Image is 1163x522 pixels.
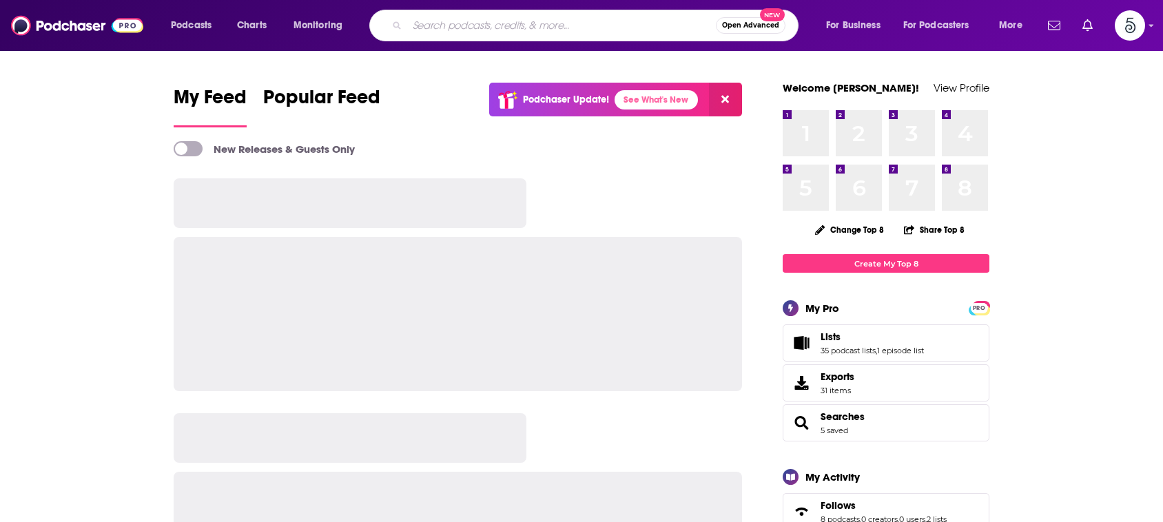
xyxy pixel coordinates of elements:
[821,386,854,395] span: 31 items
[174,85,247,117] span: My Feed
[783,364,989,401] a: Exports
[788,373,815,393] span: Exports
[171,16,212,35] span: Podcasts
[821,426,848,435] a: 5 saved
[783,81,919,94] a: Welcome [PERSON_NAME]!
[1115,10,1145,41] span: Logged in as Spiral5-G2
[999,16,1022,35] span: More
[716,17,785,34] button: Open AdvancedNew
[788,502,815,521] a: Follows
[788,333,815,353] a: Lists
[934,81,989,94] a: View Profile
[161,14,229,36] button: open menu
[174,141,355,156] a: New Releases & Guests Only
[805,470,860,483] div: My Activity
[783,254,989,273] a: Create My Top 8
[1077,14,1098,37] a: Show notifications dropdown
[971,302,987,313] a: PRO
[284,14,360,36] button: open menu
[11,12,143,39] img: Podchaser - Follow, Share and Rate Podcasts
[894,14,989,36] button: open menu
[294,16,342,35] span: Monitoring
[903,16,969,35] span: For Podcasters
[783,404,989,441] span: Searches
[821,499,947,512] a: Follows
[876,346,877,355] span: ,
[615,90,698,109] a: See What's New
[1115,10,1145,41] img: User Profile
[760,8,785,21] span: New
[523,94,609,105] p: Podchaser Update!
[1042,14,1066,37] a: Show notifications dropdown
[971,303,987,313] span: PRO
[821,499,856,512] span: Follows
[877,346,924,355] a: 1 episode list
[821,331,841,343] span: Lists
[821,346,876,355] a: 35 podcast lists
[788,413,815,432] a: Searches
[382,10,812,41] div: Search podcasts, credits, & more...
[237,16,267,35] span: Charts
[816,14,898,36] button: open menu
[407,14,716,36] input: Search podcasts, credits, & more...
[263,85,380,127] a: Popular Feed
[821,370,854,383] span: Exports
[807,221,892,238] button: Change Top 8
[826,16,881,35] span: For Business
[783,324,989,362] span: Lists
[1115,10,1145,41] button: Show profile menu
[805,302,839,315] div: My Pro
[903,216,965,243] button: Share Top 8
[174,85,247,127] a: My Feed
[722,22,779,29] span: Open Advanced
[228,14,275,36] a: Charts
[821,410,865,423] a: Searches
[989,14,1040,36] button: open menu
[821,331,924,343] a: Lists
[263,85,380,117] span: Popular Feed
